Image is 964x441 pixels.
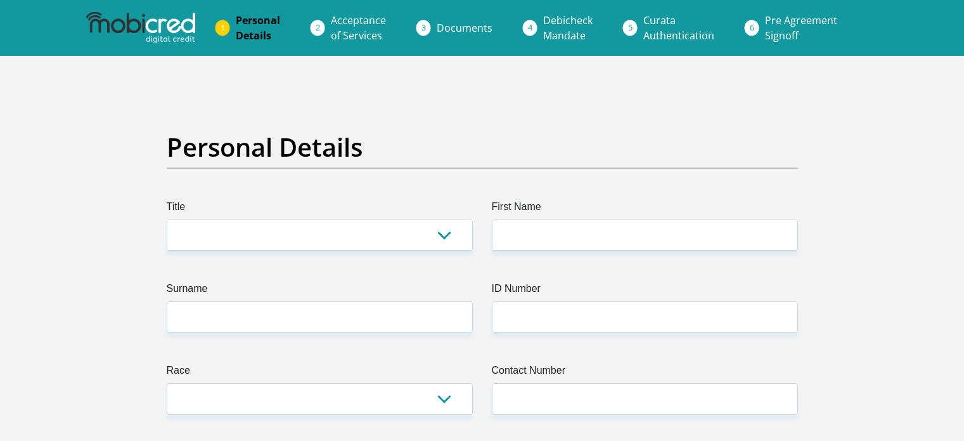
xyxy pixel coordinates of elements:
label: ID Number [492,281,798,301]
input: ID Number [492,301,798,332]
a: Acceptanceof Services [321,8,396,48]
label: Title [167,199,473,220]
h2: Personal Details [167,132,798,162]
input: Contact Number [492,383,798,414]
input: First Name [492,220,798,251]
label: Contact Number [492,363,798,383]
img: mobicred logo [86,12,195,44]
span: Pre Agreement Signoff [765,13,837,43]
label: First Name [492,199,798,220]
a: CurataAuthentication [633,8,724,48]
a: DebicheckMandate [533,8,603,48]
span: Documents [437,21,492,35]
a: Documents [427,15,503,41]
a: PersonalDetails [226,8,290,48]
span: Curata Authentication [643,13,714,43]
span: Debicheck Mandate [543,13,593,43]
input: Surname [167,301,473,332]
label: Race [167,363,473,383]
a: Pre AgreementSignoff [755,8,847,48]
span: Acceptance of Services [331,13,386,43]
label: Surname [167,281,473,301]
span: Personal Details [236,13,280,43]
